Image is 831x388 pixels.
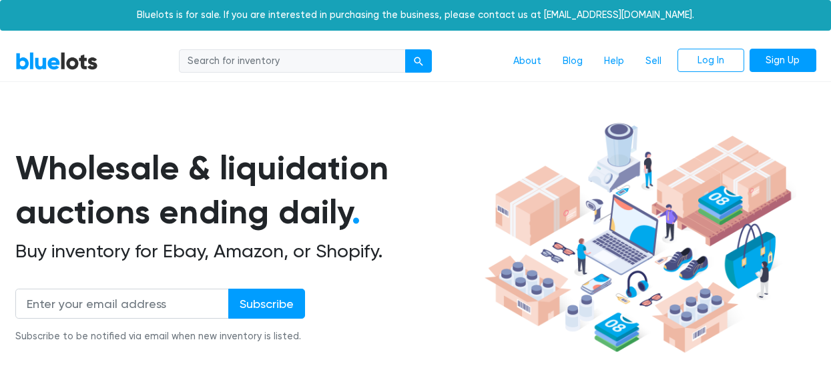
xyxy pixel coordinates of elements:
a: Sell [635,49,672,74]
h2: Buy inventory for Ebay, Amazon, or Shopify. [15,240,480,263]
div: Subscribe to be notified via email when new inventory is listed. [15,329,305,344]
span: . [352,192,360,232]
h1: Wholesale & liquidation auctions ending daily [15,146,480,235]
input: Enter your email address [15,289,229,319]
a: Log In [677,49,744,73]
a: BlueLots [15,51,98,71]
a: Sign Up [750,49,816,73]
a: Blog [552,49,593,74]
input: Search for inventory [179,49,406,73]
a: About [503,49,552,74]
img: hero-ee84e7d0318cb26816c560f6b4441b76977f77a177738b4e94f68c95b2b83dbb.png [480,117,796,359]
a: Help [593,49,635,74]
input: Subscribe [228,289,305,319]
